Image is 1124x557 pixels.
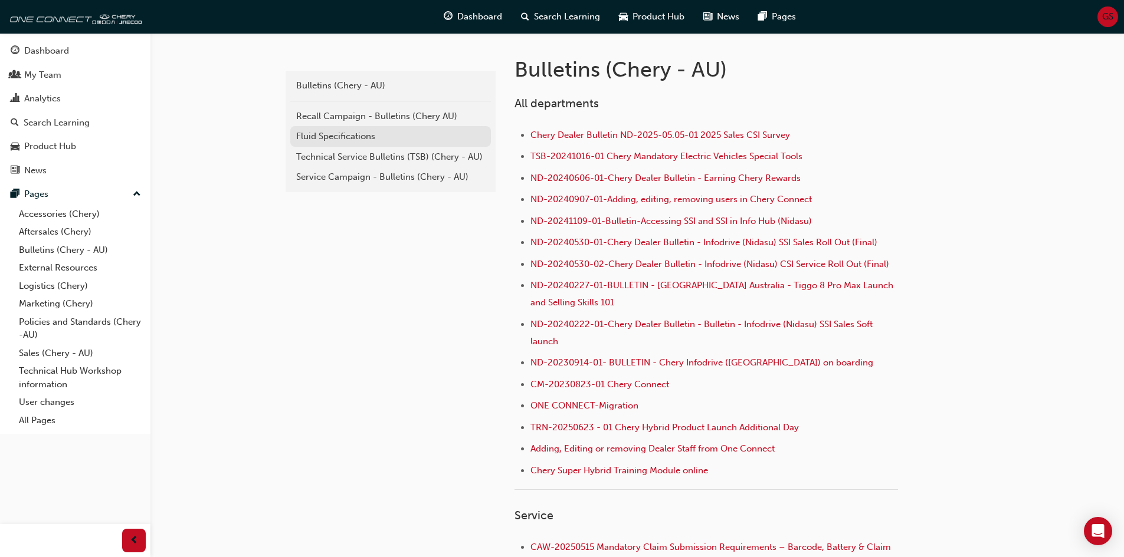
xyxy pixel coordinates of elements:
div: Search Learning [24,116,90,130]
a: My Team [5,64,146,86]
span: search-icon [11,118,19,128]
a: Accessories (Chery) [14,205,146,223]
a: Chery Super Hybrid Training Module online [530,465,708,476]
a: Technical Hub Workshop information [14,362,146,393]
div: Recall Campaign - Bulletins (Chery AU) [296,110,485,123]
a: ND-20240606-01-Chery Dealer Bulletin - Earning Chery Rewards [530,173,801,183]
a: ND-20240907-01-Adding, editing, removing users in Chery Connect [530,194,812,205]
span: News [717,10,739,24]
a: ND-20240222-01-Chery Dealer Bulletin - Bulletin - Infodrive (Nidasu) SSI Sales Soft launch [530,319,875,347]
div: Open Intercom Messenger [1084,517,1112,545]
span: up-icon [133,187,141,202]
span: GS [1102,10,1113,24]
a: ND-20240227-01-BULLETIN - [GEOGRAPHIC_DATA] Australia - Tiggo 8 Pro Max Launch and Selling Skills... [530,280,896,308]
div: Technical Service Bulletins (TSB) (Chery - AU) [296,150,485,164]
a: car-iconProduct Hub [609,5,694,29]
div: Analytics [24,92,61,106]
a: ND-20240530-02-Chery Dealer Bulletin - Infodrive (Nidasu) CSI Service Roll Out (Final) [530,259,889,269]
a: TRN-20250623 - 01 Chery Hybrid Product Launch Additional Day [530,422,799,433]
a: Policies and Standards (Chery -AU) [14,313,146,344]
button: GS [1097,6,1118,27]
span: chart-icon [11,94,19,104]
span: guage-icon [444,9,453,24]
span: All departments [515,97,599,110]
a: Recall Campaign - Bulletins (Chery AU) [290,106,491,127]
a: All Pages [14,411,146,430]
span: car-icon [11,141,19,152]
a: Adding, Editing or removing Dealer Staff from One Connect [530,443,775,454]
a: search-iconSearch Learning [512,5,609,29]
div: News [24,164,47,177]
div: Fluid Specifications [296,130,485,143]
a: guage-iconDashboard [434,5,512,29]
a: Product Hub [5,136,146,157]
a: User changes [14,393,146,411]
div: Service Campaign - Bulletins (Chery - AU) [296,170,485,184]
a: Marketing (Chery) [14,295,146,313]
div: Dashboard [24,44,69,58]
h1: Bulletins (Chery - AU) [515,57,902,83]
a: Technical Service Bulletins (TSB) (Chery - AU) [290,147,491,167]
a: Logistics (Chery) [14,277,146,295]
span: people-icon [11,70,19,81]
span: search-icon [521,9,529,24]
span: pages-icon [11,189,19,200]
a: ND-20230914-01- BULLETIN - Chery Infodrive ([GEOGRAPHIC_DATA]) on boarding [530,357,873,368]
a: ND-20241109-01-Bulletin-Accessing SSI and SSI in Info Hub (Nidasu) [530,216,812,226]
a: pages-iconPages [749,5,805,29]
img: oneconnect [6,5,142,28]
div: Product Hub [24,140,76,153]
a: Search Learning [5,112,146,134]
a: Service Campaign - Bulletins (Chery - AU) [290,167,491,187]
a: Sales (Chery - AU) [14,344,146,362]
a: Bulletins (Chery - AU) [290,75,491,96]
span: news-icon [703,9,712,24]
button: Pages [5,183,146,205]
a: Bulletins (Chery - AU) [14,241,146,259]
a: Analytics [5,88,146,110]
a: External Resources [14,259,146,277]
span: car-icon [619,9,628,24]
span: Pages [772,10,796,24]
a: News [5,160,146,182]
a: TSB-20241016-01 Chery Mandatory Electric Vehicles Special Tools [530,151,802,162]
a: Chery Dealer Bulletin ND-2025-05.05-01 2025 Sales CSI Survey [530,130,790,140]
div: Bulletins (Chery - AU) [296,79,485,93]
span: pages-icon [758,9,767,24]
a: ONE CONNECT-Migration [530,400,638,411]
span: Product Hub [633,10,684,24]
a: Aftersales (Chery) [14,223,146,241]
a: news-iconNews [694,5,749,29]
span: Search Learning [534,10,600,24]
a: CM-20230823-01 Chery Connect [530,379,669,390]
span: Dashboard [457,10,502,24]
div: Pages [24,187,48,201]
a: ND-20240530-01-Chery Dealer Bulletin - Infodrive (Nidasu) SSI Sales Roll Out (Final) [530,237,877,248]
div: My Team [24,68,61,82]
span: Service [515,509,553,522]
span: news-icon [11,166,19,176]
span: guage-icon [11,46,19,57]
a: Fluid Specifications [290,126,491,147]
button: DashboardMy TeamAnalyticsSearch LearningProduct HubNews [5,38,146,183]
a: Dashboard [5,40,146,62]
span: prev-icon [130,533,139,548]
